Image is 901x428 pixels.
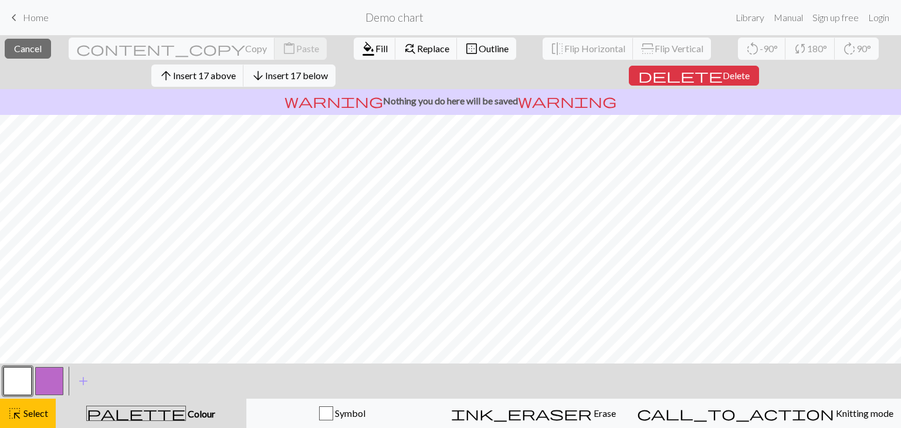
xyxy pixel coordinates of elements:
span: Replace [417,43,449,54]
span: 180° [807,43,827,54]
button: Knitting mode [629,399,901,428]
span: rotate_right [842,40,856,57]
button: Fill [354,38,396,60]
span: sync [793,40,807,57]
span: Flip Horizontal [564,43,625,54]
span: warning [284,93,383,109]
span: rotate_left [746,40,760,57]
span: -90° [760,43,778,54]
button: Delete [629,66,759,86]
button: Flip Vertical [633,38,711,60]
button: 90° [835,38,879,60]
span: Symbol [333,407,365,419]
span: Knitting mode [834,407,893,419]
span: Erase [592,407,616,419]
span: border_outer [465,40,479,57]
span: Fill [375,43,388,54]
span: add [76,373,90,389]
button: Insert 17 below [243,64,336,87]
h2: Demo chart [365,11,424,24]
span: warning [518,93,617,109]
button: Erase [438,399,629,428]
span: ink_eraser [451,405,592,422]
span: Outline [479,43,509,54]
button: -90° [738,38,786,60]
a: Home [7,8,49,28]
a: Manual [769,6,808,29]
a: Login [863,6,894,29]
button: Insert 17 above [151,64,244,87]
span: content_copy [76,40,245,57]
button: 180° [785,38,835,60]
span: Insert 17 above [173,70,236,81]
span: palette [87,405,185,422]
button: Outline [457,38,516,60]
span: keyboard_arrow_left [7,9,21,26]
button: Flip Horizontal [543,38,634,60]
button: Cancel [5,39,51,59]
span: find_replace [403,40,417,57]
span: format_color_fill [361,40,375,57]
a: Library [731,6,769,29]
span: highlight_alt [8,405,22,422]
span: Cancel [14,43,42,54]
a: Sign up free [808,6,863,29]
span: Home [23,12,49,23]
span: arrow_upward [159,67,173,84]
button: Copy [69,38,275,60]
span: Delete [723,70,750,81]
span: 90° [856,43,871,54]
button: Colour [56,399,246,428]
span: call_to_action [637,405,834,422]
span: Colour [186,408,215,419]
span: delete [638,67,723,84]
span: flip [639,42,656,56]
span: Flip Vertical [655,43,703,54]
span: Select [22,407,48,419]
button: Symbol [246,399,438,428]
span: flip [550,40,564,57]
p: Nothing you do here will be saved [5,94,896,108]
span: Copy [245,43,267,54]
button: Replace [395,38,458,60]
span: Insert 17 below [265,70,328,81]
span: arrow_downward [251,67,265,84]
